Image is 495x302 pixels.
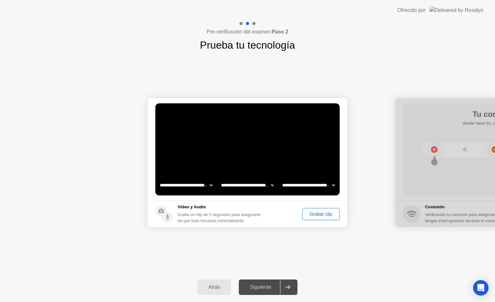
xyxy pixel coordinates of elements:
select: Available cameras [159,179,214,192]
button: Siguiente [239,279,297,295]
button: Grabar clip [302,208,340,220]
h1: Prueba tu tecnología [200,37,295,53]
img: Delivered by Rosalyn [430,6,483,14]
b: Paso 2 [272,29,288,34]
h4: Pre-verificación del examen: [207,28,288,36]
button: Atrás [198,279,231,295]
div: Grabar clip [305,212,337,217]
div: Atrás [199,284,229,290]
select: Available speakers [220,179,275,192]
div: Graba un clip de 5 segundos para asegurarte de que todo funciona correctamente [178,212,264,224]
h5: Vídeo y Audio [178,204,264,210]
div: Siguiente [241,284,280,290]
div: Ofrecido por [397,6,426,14]
div: Open Intercom Messenger [473,280,489,296]
select: Available microphones [281,179,336,192]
